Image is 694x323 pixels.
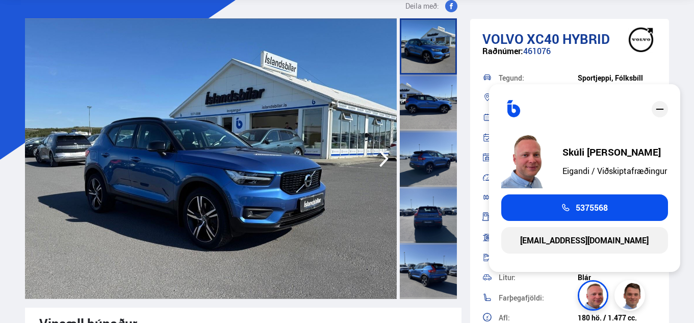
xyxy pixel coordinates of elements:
[482,30,524,48] span: Volvo
[501,227,668,254] a: [EMAIL_ADDRESS][DOMAIN_NAME]
[579,282,610,312] img: siFngHWaQ9KaOqBr.png
[499,74,578,82] div: Tegund:
[482,45,523,57] span: Raðnúmer:
[652,101,668,117] div: close
[562,147,667,157] div: Skúli [PERSON_NAME]
[499,294,578,302] div: Farþegafjöldi:
[621,24,661,56] img: brand logo
[616,282,647,312] img: FbJEzSuNWCJXmdc-.webp
[578,274,657,282] div: Blár
[25,18,397,299] img: 3199892.jpeg
[499,274,578,281] div: Litur:
[527,30,610,48] span: XC40 HYBRID
[578,314,657,322] div: 180 hö. / 1.477 cc.
[482,46,657,66] div: 461076
[501,194,668,221] a: 5375568
[562,166,667,176] div: Eigandi / Viðskiptafræðingur
[8,4,39,35] button: Open LiveChat chat widget
[578,74,657,82] div: Sportjeppi, Fólksbíll
[576,203,608,212] span: 5375568
[501,132,552,188] img: siFngHWaQ9KaOqBr.png
[499,314,578,321] div: Afl:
